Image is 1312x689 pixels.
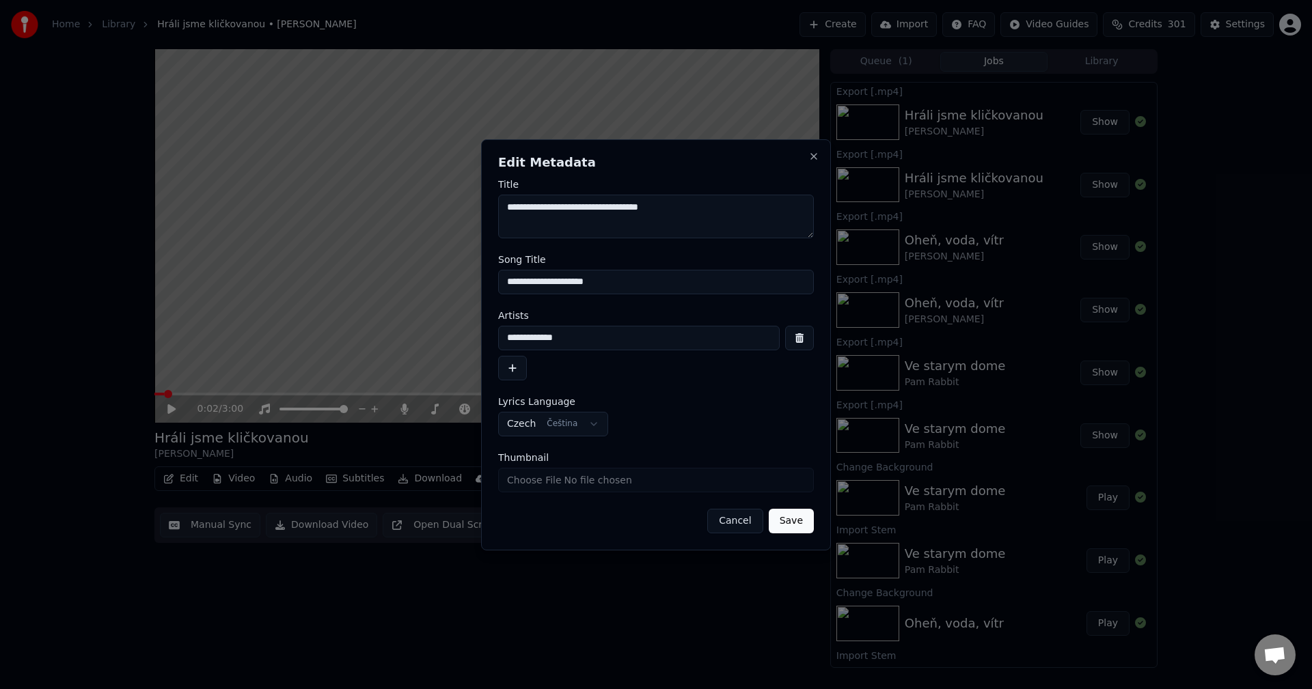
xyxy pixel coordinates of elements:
[498,311,814,320] label: Artists
[498,255,814,264] label: Song Title
[498,397,575,406] span: Lyrics Language
[769,509,814,533] button: Save
[498,453,549,462] span: Thumbnail
[707,509,763,533] button: Cancel
[498,156,814,169] h2: Edit Metadata
[498,180,814,189] label: Title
